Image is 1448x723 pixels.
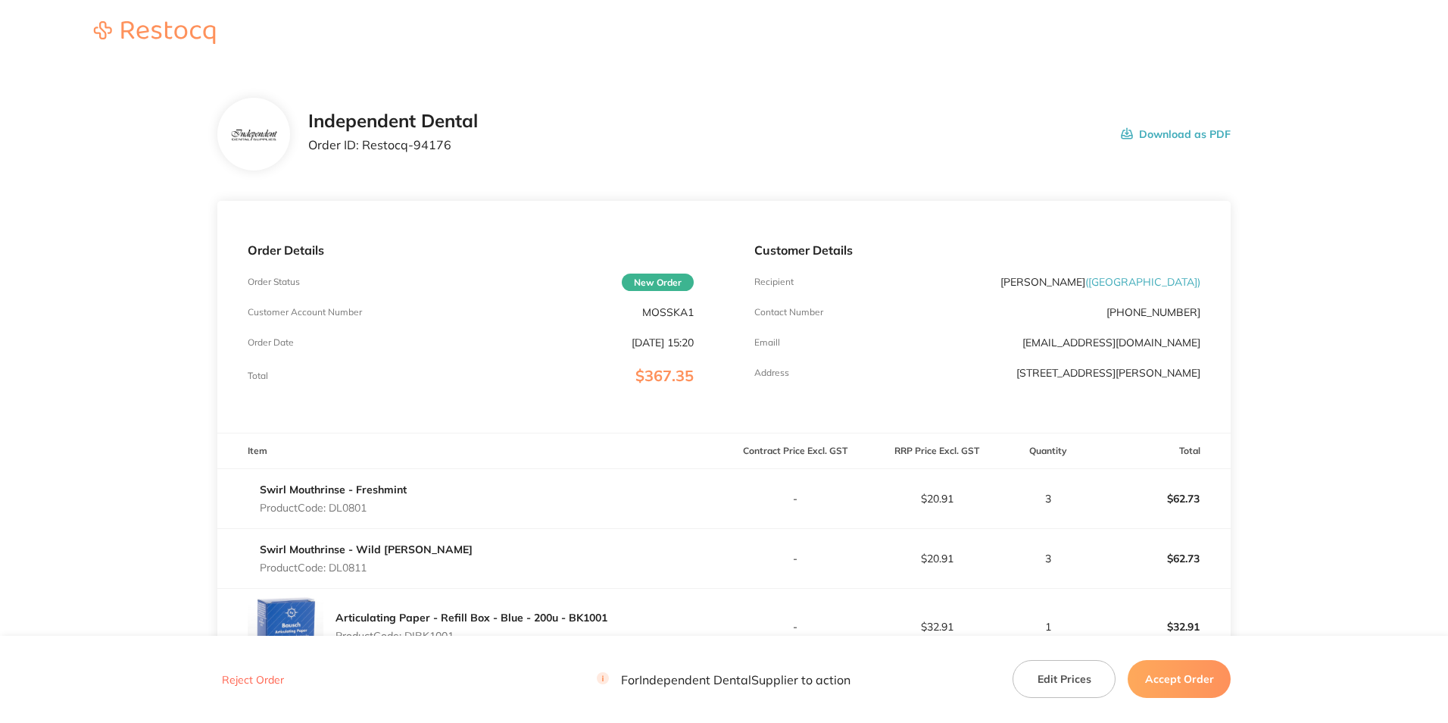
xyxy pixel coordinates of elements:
th: RRP Price Excl. GST [866,433,1007,469]
p: $32.91 [1090,609,1230,645]
p: MOSSKA1 [642,306,694,318]
p: $62.73 [1090,480,1230,517]
button: Edit Prices [1013,660,1116,698]
p: Emaill [754,337,780,348]
p: - [725,493,865,505]
span: ( [GEOGRAPHIC_DATA] ) [1085,275,1200,289]
a: Swirl Mouthrinse - Wild [PERSON_NAME] [260,543,473,556]
p: - [725,621,865,633]
span: New Order [622,274,694,291]
h2: Independent Dental [308,111,478,132]
a: [EMAIL_ADDRESS][DOMAIN_NAME] [1022,336,1200,349]
button: Accept Order [1128,660,1231,698]
p: Total [248,371,268,381]
p: [STREET_ADDRESS][PERSON_NAME] [1016,367,1200,379]
p: Order Status [248,277,300,287]
p: Product Code: DL0801 [260,502,407,514]
button: Reject Order [217,673,289,687]
p: Contact Number [754,307,823,318]
th: Item [217,433,724,469]
p: $20.91 [866,493,1006,505]
p: For Independent Dental Supplier to action [597,672,850,687]
p: Order Details [248,243,694,257]
p: $62.73 [1090,540,1230,577]
p: Customer Details [754,243,1200,257]
p: Recipient [754,277,794,287]
img: Restocq logo [79,21,230,44]
p: [PERSON_NAME] [1000,276,1200,288]
p: $20.91 [866,552,1006,565]
p: Order ID: Restocq- 94176 [308,138,478,152]
th: Total [1089,433,1231,469]
p: Product Code: DL0811 [260,562,473,574]
p: $32.91 [866,621,1006,633]
img: MXlxM2p4Zw [248,589,323,665]
a: Articulating Paper - Refill Box - Blue - 200u - BK1001 [335,611,607,624]
th: Quantity [1008,433,1089,469]
a: Swirl Mouthrinse - Freshmint [260,483,407,496]
p: 1 [1009,621,1088,633]
p: Address [754,368,789,378]
p: 3 [1009,552,1088,565]
a: Restocq logo [79,21,230,46]
p: Product Code: DIBK1001 [335,630,607,642]
p: [DATE] 15:20 [632,336,694,349]
button: Download as PDF [1121,111,1231,158]
img: bzV5Y2k1dA [229,127,278,142]
p: Customer Account Number [248,307,362,318]
p: - [725,552,865,565]
th: Contract Price Excl. GST [724,433,866,469]
p: Order Date [248,337,294,348]
p: 3 [1009,493,1088,505]
span: $367.35 [635,366,694,385]
p: [PHONE_NUMBER] [1106,306,1200,318]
